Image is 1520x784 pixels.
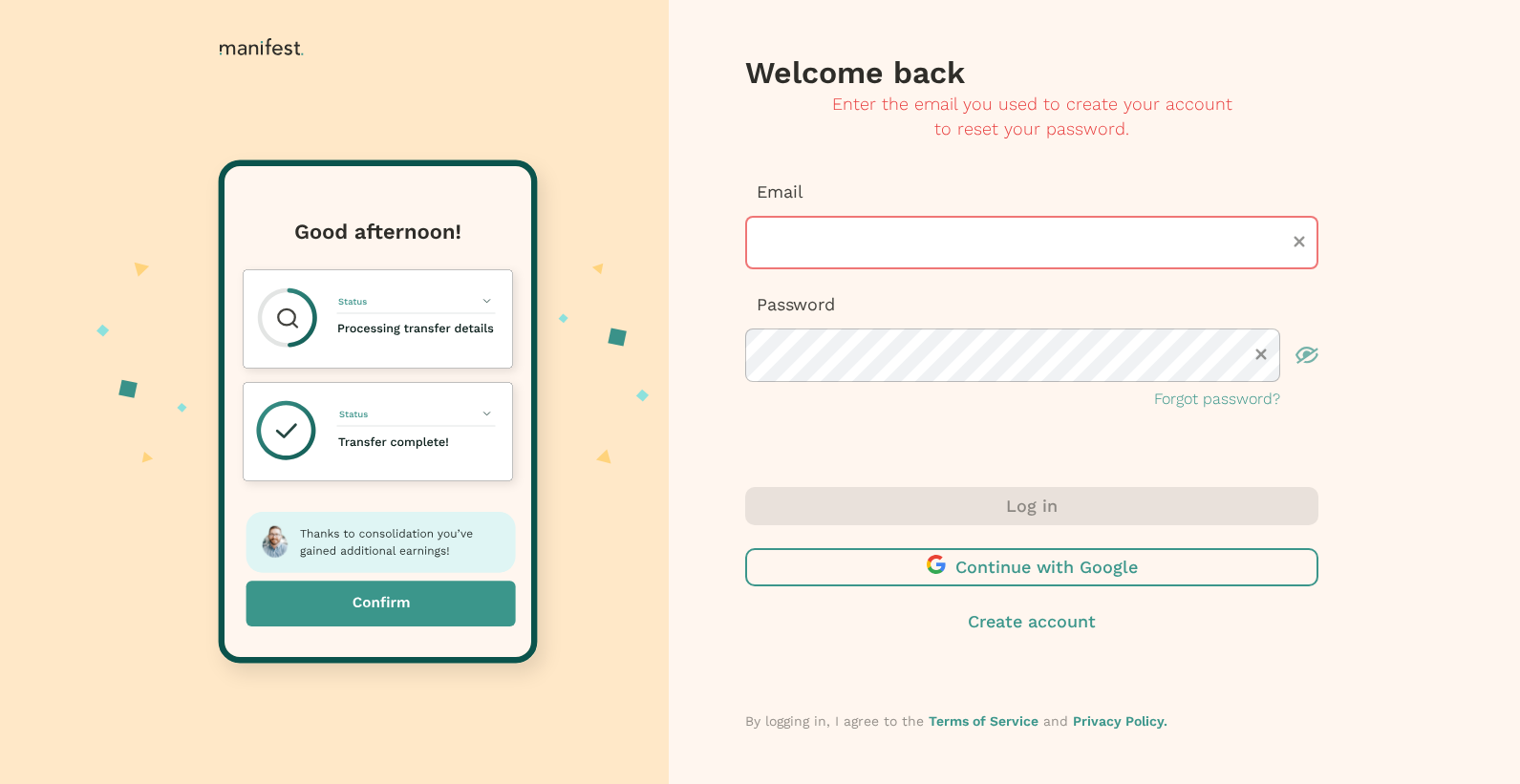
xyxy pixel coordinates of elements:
img: auth [96,150,650,691]
p: Enter the email you used to create your account to reset your password. [745,92,1318,141]
span: By logging in, I agree to the and [745,713,1167,729]
a: Terms of Service [929,713,1038,729]
p: Password [745,292,1318,317]
h3: Welcome back [745,53,1318,92]
p: Email [745,180,1318,204]
a: Privacy Policy. [1073,713,1167,729]
button: Create account [745,609,1318,634]
button: Forgot password? [1154,388,1280,411]
button: Continue with Google [745,548,1318,586]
